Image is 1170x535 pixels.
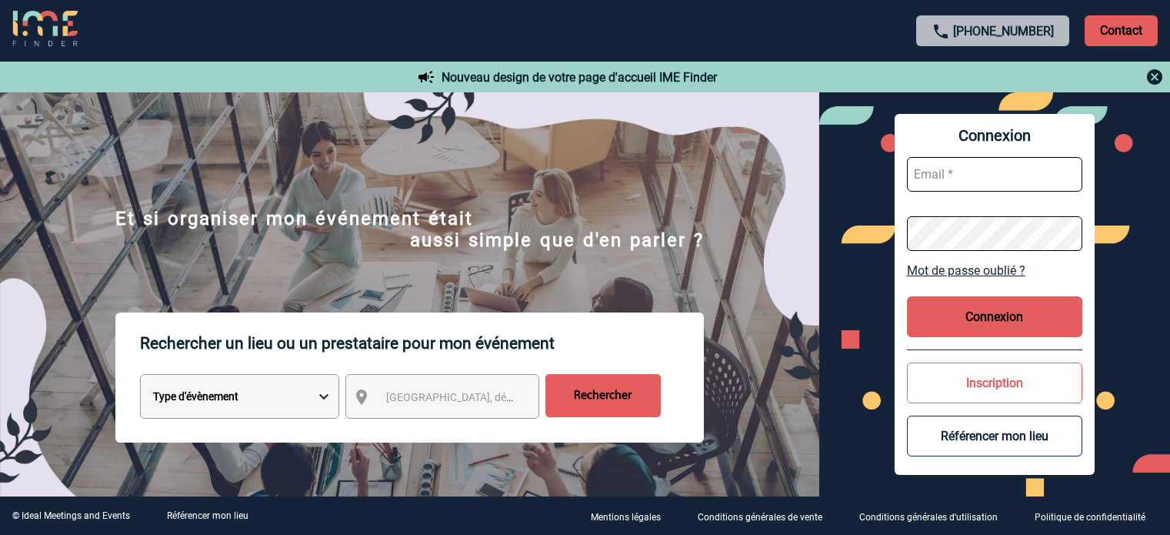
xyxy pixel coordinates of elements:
[953,24,1054,38] a: [PHONE_NUMBER]
[847,509,1022,523] a: Conditions générales d'utilisation
[578,509,685,523] a: Mentions légales
[859,512,998,523] p: Conditions générales d'utilisation
[907,363,1082,403] button: Inscription
[907,157,1082,192] input: Email *
[932,22,950,41] img: call-24-px.png
[167,510,248,521] a: Référencer mon lieu
[1085,15,1158,46] p: Contact
[1022,509,1170,523] a: Politique de confidentialité
[907,263,1082,278] a: Mot de passe oublié ?
[12,510,130,521] div: © Ideal Meetings and Events
[1035,512,1145,523] p: Politique de confidentialité
[698,512,822,523] p: Conditions générales de vente
[545,374,661,417] input: Rechercher
[907,416,1082,456] button: Référencer mon lieu
[386,391,600,403] span: [GEOGRAPHIC_DATA], département, région...
[140,313,704,374] p: Rechercher un lieu ou un prestataire pour mon événement
[907,296,1082,337] button: Connexion
[685,509,847,523] a: Conditions générales de vente
[907,126,1082,145] span: Connexion
[591,512,661,523] p: Mentions légales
